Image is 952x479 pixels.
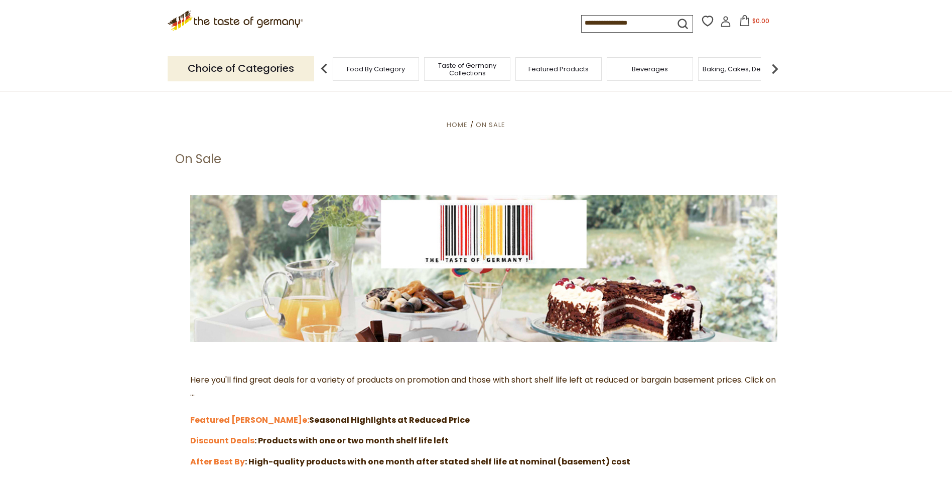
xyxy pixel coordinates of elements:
[733,15,776,30] button: $0.00
[175,152,221,167] h1: On Sale
[347,65,405,73] a: Food By Category
[632,65,668,73] a: Beverages
[190,435,254,446] a: Discount Deals
[168,56,314,81] p: Choice of Categories
[190,414,302,426] a: Featured [PERSON_NAME]
[302,414,309,426] a: e:
[427,62,507,77] a: Taste of Germany Collections
[314,59,334,79] img: previous arrow
[476,120,505,130] a: On Sale
[765,59,785,79] img: next arrow
[254,435,449,446] strong: : Products with one or two month shelf life left
[190,374,776,426] span: Here you'll find great deals for a variety of products on promotion and those with short shelf li...
[245,456,630,467] strong: : High-quality products with one month after stated shelf life at nominal (basement) cost
[447,120,468,130] a: Home
[190,456,245,467] a: After Best By
[190,195,777,342] img: the-taste-of-germany-barcode-3.jpg
[752,17,769,25] span: $0.00
[302,414,470,426] strong: Seasonal Highlights at Reduced Price
[703,65,780,73] a: Baking, Cakes, Desserts
[528,65,589,73] a: Featured Products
